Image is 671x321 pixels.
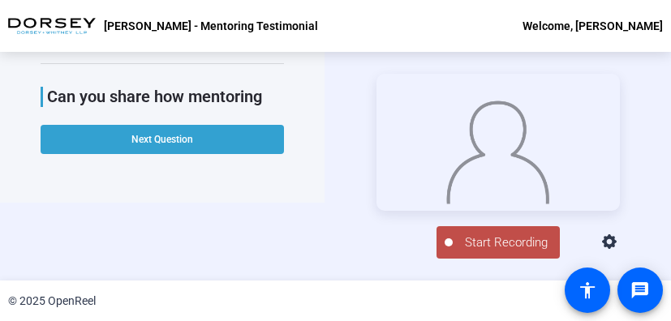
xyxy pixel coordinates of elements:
[104,16,318,36] p: [PERSON_NAME] - Mentoring Testimonial
[578,280,597,300] mat-icon: accessibility
[47,87,284,165] p: Can you share how mentoring has impacted your own career or why you’re passionate about mentoring...
[131,134,193,145] span: Next Question
[437,226,560,259] button: Start Recording
[41,125,284,154] button: Next Question
[453,233,560,252] span: Start Recording
[523,16,663,36] div: Welcome, [PERSON_NAME]
[630,280,650,300] mat-icon: message
[445,95,551,204] img: overlay
[8,18,96,34] img: OpenReel logo
[8,293,96,310] div: © 2025 OpenReel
